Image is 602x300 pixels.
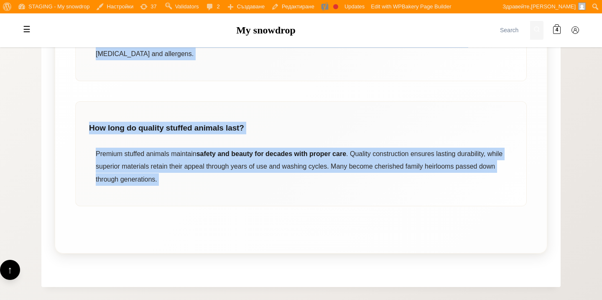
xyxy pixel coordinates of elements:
input: Search [497,21,530,40]
a: 4 [548,22,565,38]
span: 4 [556,26,559,34]
label: Toggle mobile menu [18,21,35,38]
div: Premium stuffed animals maintain . Quality construction ensures lasting durability, while superio... [96,148,513,186]
div: Focus keyphrase not set [333,4,338,9]
h3: How long do quality stuffed animals last? [89,122,513,134]
strong: safety and beauty for decades with proper care [196,150,346,157]
span: [PERSON_NAME] [531,3,576,10]
a: My snowdrop [236,25,296,36]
